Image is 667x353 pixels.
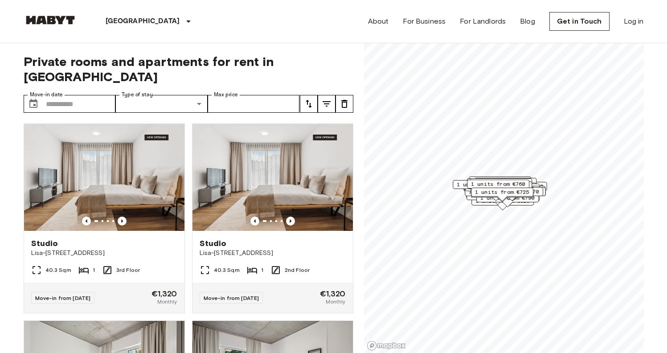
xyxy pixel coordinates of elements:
label: Move-in date [30,91,63,99]
div: Map marker [467,180,529,193]
a: Mapbox logo [367,341,406,351]
span: 1 units from €970 [485,188,539,196]
img: Marketing picture of unit DE-01-491-204-001 [192,124,353,231]
div: Map marker [465,187,527,201]
span: 1 units from €695 [482,186,536,194]
button: Previous image [250,217,259,226]
a: Get in Touch [549,12,610,31]
div: Map marker [481,182,547,196]
div: Map marker [453,180,515,194]
span: 1 units from €730 [478,178,532,186]
div: Map marker [474,178,536,192]
span: Studio [200,238,227,249]
a: For Landlords [460,16,506,27]
span: Monthly [326,298,345,306]
span: 6 units from €645 [487,186,541,194]
span: Move-in from [DATE] [35,295,91,301]
button: tune [318,95,336,113]
div: Map marker [483,186,545,200]
span: 2nd Floor [285,266,310,274]
div: Map marker [481,187,543,201]
span: 1 units from €780 [474,179,528,187]
button: Previous image [286,217,295,226]
span: 1 units from €725 [475,188,529,196]
button: Previous image [82,217,91,226]
span: Move-in from [DATE] [204,295,259,301]
span: 5 units from €605 [473,177,527,185]
span: 1 units from €605 [457,181,511,189]
div: Map marker [471,188,533,201]
a: Log in [624,16,644,27]
span: €1,320 [151,290,177,298]
div: Map marker [469,176,531,190]
button: Choose date [25,95,42,113]
button: tune [336,95,353,113]
span: Private rooms and apartments for rent in [GEOGRAPHIC_DATA] [24,54,353,84]
span: 1 units from €1320 [475,183,532,191]
div: Map marker [478,185,540,199]
a: For Business [403,16,446,27]
div: Map marker [470,181,532,195]
span: €1,320 [320,290,346,298]
label: Max price [214,91,238,99]
div: Map marker [480,187,545,201]
button: Previous image [118,217,127,226]
div: Map marker [472,187,535,201]
div: Map marker [470,178,532,192]
label: Type of stay [122,91,153,99]
span: Lisa-[STREET_ADDRESS] [31,249,177,258]
img: Marketing picture of unit DE-01-491-304-001 [24,124,184,231]
div: Map marker [467,178,529,192]
span: 1 [261,266,263,274]
div: Map marker [477,184,540,197]
a: About [368,16,389,27]
span: 40.3 Sqm [214,266,240,274]
span: Monthly [157,298,177,306]
a: Marketing picture of unit DE-01-491-204-001Previous imagePrevious imageStudioLisa-[STREET_ADDRESS... [192,123,353,313]
button: tune [300,95,318,113]
span: 3rd Floor [116,266,140,274]
span: 1 units from €1100 [485,182,543,190]
p: [GEOGRAPHIC_DATA] [106,16,180,27]
span: 40.3 Sqm [45,266,71,274]
img: Habyt [24,16,77,25]
span: 1 units from €760 [471,180,525,188]
div: Map marker [478,186,540,200]
span: 1 [93,266,95,274]
span: 1 units from €875 [481,184,536,192]
a: Marketing picture of unit DE-01-491-304-001Previous imagePrevious imageStudioLisa-[STREET_ADDRESS... [24,123,185,313]
div: Map marker [471,183,536,197]
span: Lisa-[STREET_ADDRESS] [200,249,346,258]
span: Studio [31,238,58,249]
a: Blog [520,16,535,27]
